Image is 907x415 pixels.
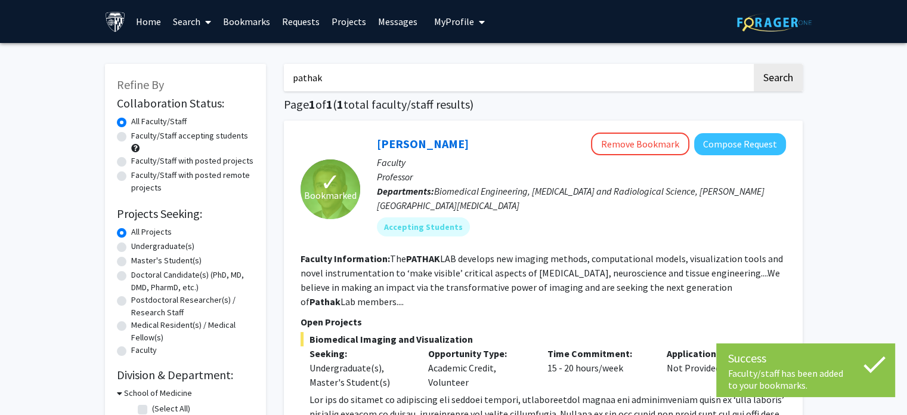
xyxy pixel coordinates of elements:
[337,97,343,112] span: 1
[131,294,254,319] label: Postdoctoral Researcher(s) / Research Staff
[284,97,803,112] h1: Page of ( total faculty/staff results)
[131,240,194,253] label: Undergraduate(s)
[728,349,883,367] div: Success
[301,253,783,308] fg-read-more: The LAB develops new imaging methods, computational models, visualization tools and novel instrum...
[320,176,340,188] span: ✓
[434,16,474,27] span: My Profile
[301,332,786,346] span: Biomedical Imaging and Visualization
[406,253,440,265] b: PATHAK
[428,346,530,361] p: Opportunity Type:
[309,361,411,389] div: Undergraduate(s), Master's Student(s)
[117,77,164,92] span: Refine By
[694,133,786,155] button: Compose Request to Arvind Pathak
[754,64,803,91] button: Search
[131,226,172,238] label: All Projects
[152,402,190,415] label: (Select All)
[419,346,538,389] div: Academic Credit, Volunteer
[326,1,372,42] a: Projects
[309,97,315,112] span: 1
[284,64,752,91] input: Search Keywords
[301,253,390,265] b: Faculty Information:
[658,346,777,389] div: Not Provided
[377,170,786,184] p: Professor
[377,155,786,170] p: Faculty
[167,1,217,42] a: Search
[667,346,768,361] p: Application Deadline:
[309,346,411,361] p: Seeking:
[131,169,254,194] label: Faculty/Staff with posted remote projects
[131,269,254,294] label: Doctoral Candidate(s) (PhD, MD, DMD, PharmD, etc.)
[131,155,253,167] label: Faculty/Staff with posted projects
[276,1,326,42] a: Requests
[131,130,248,142] label: Faculty/Staff accepting students
[131,115,187,128] label: All Faculty/Staff
[131,344,157,356] label: Faculty
[326,97,333,112] span: 1
[538,346,658,389] div: 15 - 20 hours/week
[301,315,786,329] p: Open Projects
[728,367,883,391] div: Faculty/staff has been added to your bookmarks.
[372,1,423,42] a: Messages
[117,96,254,110] h2: Collaboration Status:
[131,254,202,267] label: Master's Student(s)
[377,185,764,211] span: Biomedical Engineering, [MEDICAL_DATA] and Radiological Science, [PERSON_NAME][GEOGRAPHIC_DATA][M...
[377,185,434,197] b: Departments:
[737,13,812,32] img: ForagerOne Logo
[124,387,192,399] h3: School of Medicine
[591,133,689,155] button: Remove Bookmark
[377,217,470,236] mat-chip: Accepting Students
[217,1,276,42] a: Bookmarks
[131,319,254,344] label: Medical Resident(s) / Medical Fellow(s)
[377,136,469,151] a: [PERSON_NAME]
[304,188,357,202] span: Bookmarked
[547,346,649,361] p: Time Commitment:
[117,207,254,221] h2: Projects Seeking:
[309,296,340,308] b: Pathak
[9,361,51,406] iframe: Chat
[130,1,167,42] a: Home
[117,368,254,382] h2: Division & Department:
[105,11,126,32] img: Johns Hopkins University Logo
